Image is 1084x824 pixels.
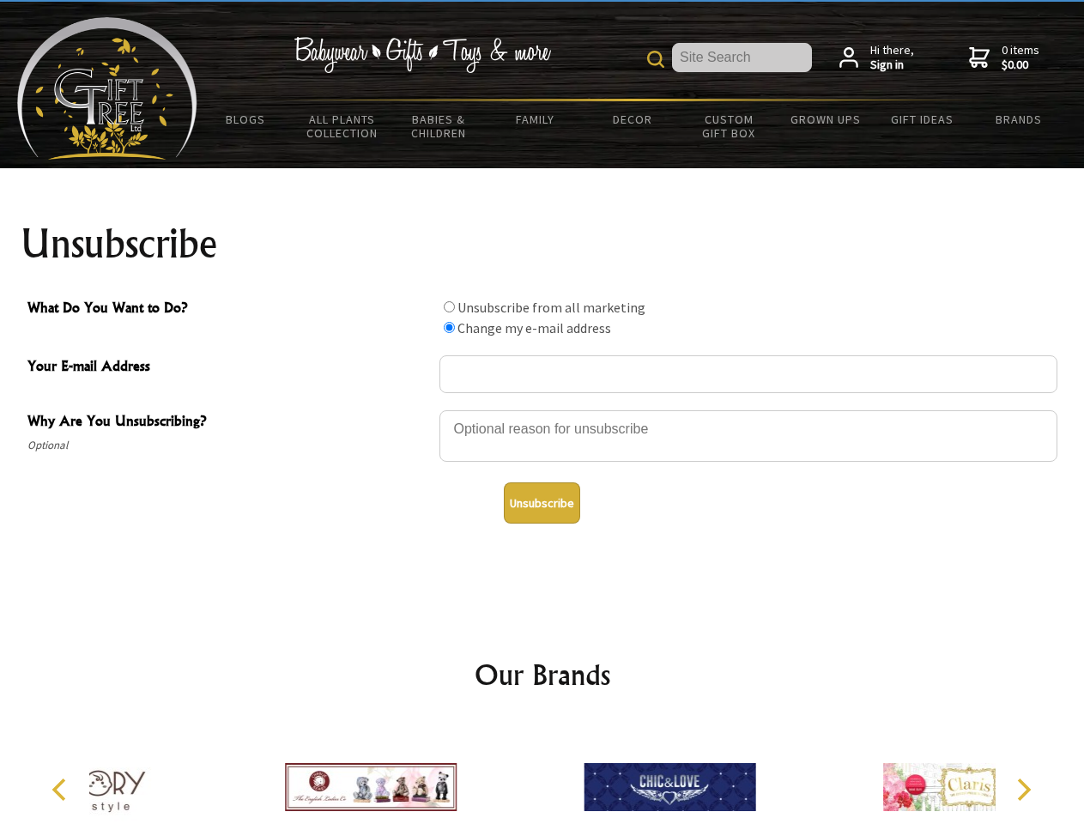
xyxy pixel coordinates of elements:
[672,43,812,72] input: Site Search
[27,435,431,456] span: Optional
[874,101,971,137] a: Gift Ideas
[17,17,197,160] img: Babyware - Gifts - Toys and more...
[21,223,1064,264] h1: Unsubscribe
[969,43,1039,73] a: 0 items$0.00
[43,771,81,809] button: Previous
[27,410,431,435] span: Why Are You Unsubscribing?
[504,482,580,524] button: Unsubscribe
[27,297,431,322] span: What Do You Want to Do?
[839,43,914,73] a: Hi there,Sign in
[584,101,681,137] a: Decor
[27,355,431,380] span: Your E-mail Address
[457,299,645,316] label: Unsubscribe from all marketing
[777,101,874,137] a: Grown Ups
[647,51,664,68] img: product search
[487,101,584,137] a: Family
[1002,42,1039,73] span: 0 items
[197,101,294,137] a: BLOGS
[294,101,391,151] a: All Plants Collection
[457,319,611,336] label: Change my e-mail address
[1004,771,1042,809] button: Next
[870,43,914,73] span: Hi there,
[34,654,1051,695] h2: Our Brands
[294,37,551,73] img: Babywear - Gifts - Toys & more
[870,58,914,73] strong: Sign in
[439,410,1057,462] textarea: Why Are You Unsubscribing?
[439,355,1057,393] input: Your E-mail Address
[971,101,1068,137] a: Brands
[1002,58,1039,73] strong: $0.00
[681,101,778,151] a: Custom Gift Box
[444,301,455,312] input: What Do You Want to Do?
[391,101,487,151] a: Babies & Children
[444,322,455,333] input: What Do You Want to Do?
